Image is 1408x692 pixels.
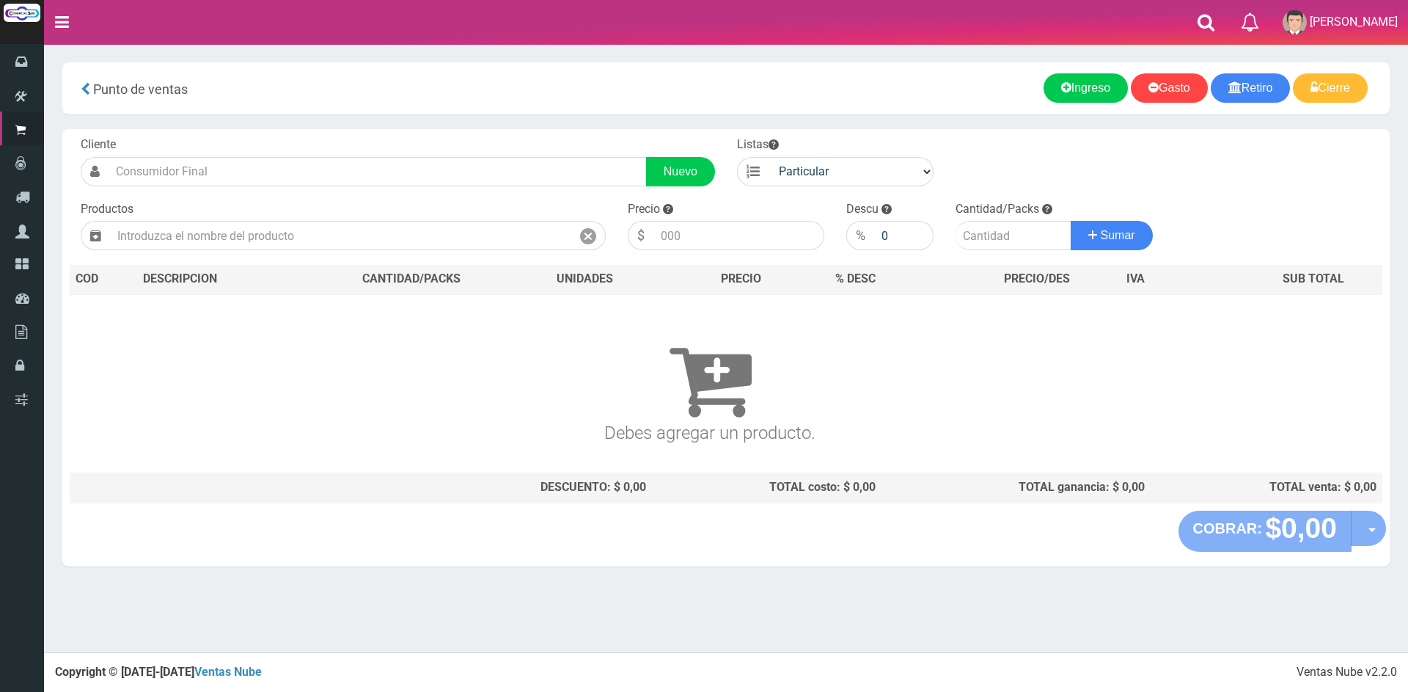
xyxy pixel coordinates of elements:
[956,221,1071,250] input: Cantidad
[1156,479,1376,496] div: TOTAL venta: $ 0,00
[1126,272,1145,285] span: IVA
[70,265,137,294] th: COD
[835,272,876,285] span: % DESC
[194,665,262,679] a: Ventas Nube
[1310,15,1398,29] span: [PERSON_NAME]
[658,479,876,496] div: TOTAL costo: $ 0,00
[1193,520,1262,536] strong: COBRAR:
[956,201,1039,218] label: Cantidad/Packs
[76,316,1344,442] h3: Debes agregar un producto.
[1297,664,1397,681] div: Ventas Nube v2.2.0
[1283,271,1344,288] span: SUB TOTAL
[874,221,934,250] input: 000
[737,136,779,153] label: Listas
[310,479,646,496] div: DESCUENTO: $ 0,00
[846,201,879,218] label: Descu
[81,136,116,153] label: Cliente
[721,271,761,288] span: PRECIO
[1283,10,1307,34] img: User Image
[93,81,188,97] span: Punto de ventas
[164,272,217,285] span: CRIPCION
[1004,272,1070,285] span: PRECIO/DES
[887,479,1145,496] div: TOTAL ganancia: $ 0,00
[1211,73,1291,103] a: Retiro
[110,221,571,250] input: Introduzca el nombre del producto
[55,665,262,679] strong: Copyright © [DATE]-[DATE]
[628,221,653,250] div: $
[846,221,874,250] div: %
[109,157,647,186] input: Consumidor Final
[1178,511,1352,552] button: COBRAR: $0,00
[1071,221,1153,250] button: Sumar
[1131,73,1208,103] a: Gasto
[518,265,651,294] th: UNIDADES
[628,201,660,218] label: Precio
[1293,73,1368,103] a: Cierre
[1044,73,1128,103] a: Ingreso
[137,265,304,294] th: DES
[81,201,133,218] label: Productos
[646,157,715,186] a: Nuevo
[304,265,518,294] th: CANTIDAD/PACKS
[1101,229,1135,241] span: Sumar
[4,4,40,22] img: Logo grande
[653,221,824,250] input: 000
[1265,512,1337,544] strong: $0,00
